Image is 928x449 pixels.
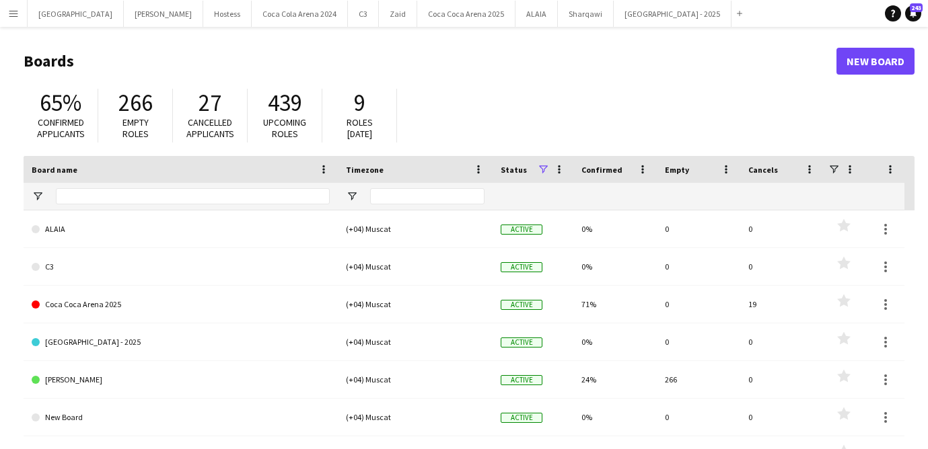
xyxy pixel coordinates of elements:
span: 65% [40,88,81,118]
a: New Board [32,399,330,436]
input: Board name Filter Input [56,188,330,204]
div: 0 [657,210,740,247]
span: 243 [910,3,923,12]
span: Active [501,262,542,272]
span: Active [501,413,542,423]
a: Coca Coca Arena 2025 [32,286,330,323]
a: [PERSON_NAME] [32,361,330,399]
span: 266 [118,88,153,118]
div: (+04) Muscat [338,361,493,398]
span: Cancelled applicants [186,116,234,140]
span: Active [501,337,542,348]
span: Active [501,225,542,235]
button: [GEOGRAPHIC_DATA] - 2025 [614,1,731,27]
a: New Board [836,48,915,75]
div: (+04) Muscat [338,210,493,247]
a: [GEOGRAPHIC_DATA] - 2025 [32,323,330,361]
div: 0 [657,248,740,285]
div: 0 [740,210,824,247]
button: Open Filter Menu [32,190,44,202]
div: 0 [740,248,824,285]
span: Upcoming roles [263,116,306,140]
div: 0 [657,323,740,360]
span: Empty roles [122,116,149,140]
button: C3 [348,1,379,27]
span: 27 [199,88,221,118]
a: C3 [32,248,330,286]
span: Status [501,165,527,175]
span: Confirmed applicants [37,116,85,140]
span: Active [501,375,542,385]
div: 0% [573,399,657,436]
div: 266 [657,361,740,398]
div: 0 [740,361,824,398]
input: Timezone Filter Input [370,188,485,204]
span: Board name [32,165,77,175]
span: Empty [665,165,689,175]
button: Zaid [379,1,417,27]
button: Hostess [203,1,252,27]
span: 439 [268,88,302,118]
a: ALAIA [32,210,330,248]
span: Confirmed [581,165,622,175]
button: ALAIA [515,1,558,27]
div: (+04) Muscat [338,248,493,285]
div: 0 [740,399,824,436]
button: Open Filter Menu [346,190,358,202]
span: Active [501,300,542,310]
div: 71% [573,286,657,323]
a: 243 [905,5,921,22]
button: Coca Coca Arena 2025 [417,1,515,27]
span: Timezone [346,165,384,175]
div: 0 [657,399,740,436]
span: 9 [354,88,365,118]
span: Cancels [748,165,778,175]
button: Coca Cola Arena 2024 [252,1,348,27]
div: (+04) Muscat [338,286,493,323]
button: Sharqawi [558,1,614,27]
div: 0 [740,323,824,360]
div: 24% [573,361,657,398]
div: (+04) Muscat [338,323,493,360]
button: [GEOGRAPHIC_DATA] [28,1,124,27]
h1: Boards [24,51,836,71]
button: [PERSON_NAME] [124,1,203,27]
div: (+04) Muscat [338,399,493,436]
div: 19 [740,286,824,323]
div: 0 [657,286,740,323]
div: 0% [573,323,657,360]
span: Roles [DATE] [347,116,373,140]
div: 0% [573,210,657,247]
div: 0% [573,248,657,285]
